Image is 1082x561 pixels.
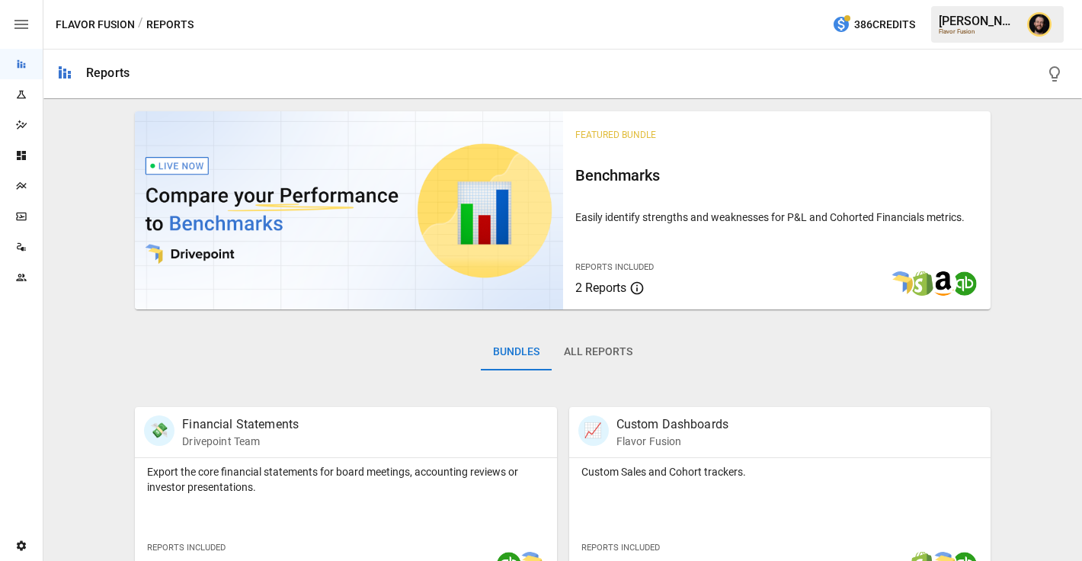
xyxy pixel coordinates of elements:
[575,210,978,225] p: Easily identify strengths and weaknesses for P&L and Cohorted Financials metrics.
[939,28,1018,35] div: Flavor Fusion
[552,334,645,370] button: All Reports
[138,15,143,34] div: /
[86,66,130,80] div: Reports
[581,464,978,479] p: Custom Sales and Cohort trackers.
[616,415,729,434] p: Custom Dashboards
[56,15,135,34] button: Flavor Fusion
[182,415,299,434] p: Financial Statements
[481,334,552,370] button: Bundles
[575,130,656,140] span: Featured Bundle
[575,262,654,272] span: Reports Included
[581,543,660,553] span: Reports Included
[952,271,977,296] img: quickbooks
[826,11,921,39] button: 386Credits
[135,111,562,309] img: video thumbnail
[910,271,934,296] img: shopify
[575,163,978,188] h6: Benchmarks
[939,14,1018,28] div: [PERSON_NAME]
[1018,3,1061,46] button: Ciaran Nugent
[854,15,915,34] span: 386 Credits
[147,464,544,495] p: Export the core financial statements for board meetings, accounting reviews or investor presentat...
[147,543,226,553] span: Reports Included
[1027,12,1052,37] img: Ciaran Nugent
[931,271,956,296] img: amazon
[182,434,299,449] p: Drivepoint Team
[575,280,626,295] span: 2 Reports
[144,415,174,446] div: 💸
[888,271,913,296] img: smart model
[616,434,729,449] p: Flavor Fusion
[578,415,609,446] div: 📈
